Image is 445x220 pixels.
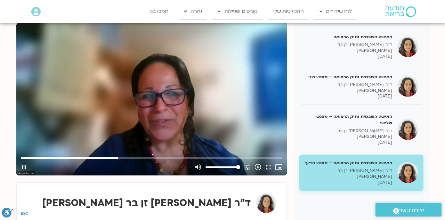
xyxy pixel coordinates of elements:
[305,82,392,94] p: ד״ר [PERSON_NAME] זן בר [PERSON_NAME]
[305,168,392,180] p: ד״ר [PERSON_NAME] זן בר [PERSON_NAME]
[305,180,392,186] p: [DATE]
[314,3,357,19] a: לוח שידורים
[305,74,392,80] h5: האישה השבטית ותיק הרפואה – מפגש שני
[386,6,416,17] img: תודעה בריאה
[305,93,392,99] p: [DATE]
[42,196,251,210] strong: ד״ר [PERSON_NAME] זן בר [PERSON_NAME]
[212,3,263,19] a: קורסים ופעילות
[305,140,392,146] p: [DATE]
[397,36,418,57] img: האישה השבטית ותיק הרפואה
[256,193,276,213] img: ד״ר צילה זן בר צור
[397,76,418,97] img: האישה השבטית ותיק הרפואה – מפגש שני
[305,160,392,166] h5: האישה השבטית ותיק הרפואה – מפגש רביעי
[399,206,424,215] span: יצירת קשר
[397,162,418,183] img: האישה השבטית ותיק הרפואה – מפגש רביעי
[305,54,392,60] p: [DATE]
[397,119,418,140] img: האישה השבטית ותיק הרפואה – מפגש שלישי
[305,128,392,140] p: ד״ר [PERSON_NAME] זן בר [PERSON_NAME]
[144,3,173,19] a: תמכו בנו
[179,3,207,19] a: עזרה
[305,42,392,54] p: ד״ר [PERSON_NAME] זן בר [PERSON_NAME]
[305,113,392,126] h5: האישה השבטית ותיק הרפואה – מפגש שלישי
[268,3,309,19] a: ההקלטות שלי
[375,203,442,217] a: יצירת קשר
[305,34,392,40] h5: האישה השבטית ותיק הרפואה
